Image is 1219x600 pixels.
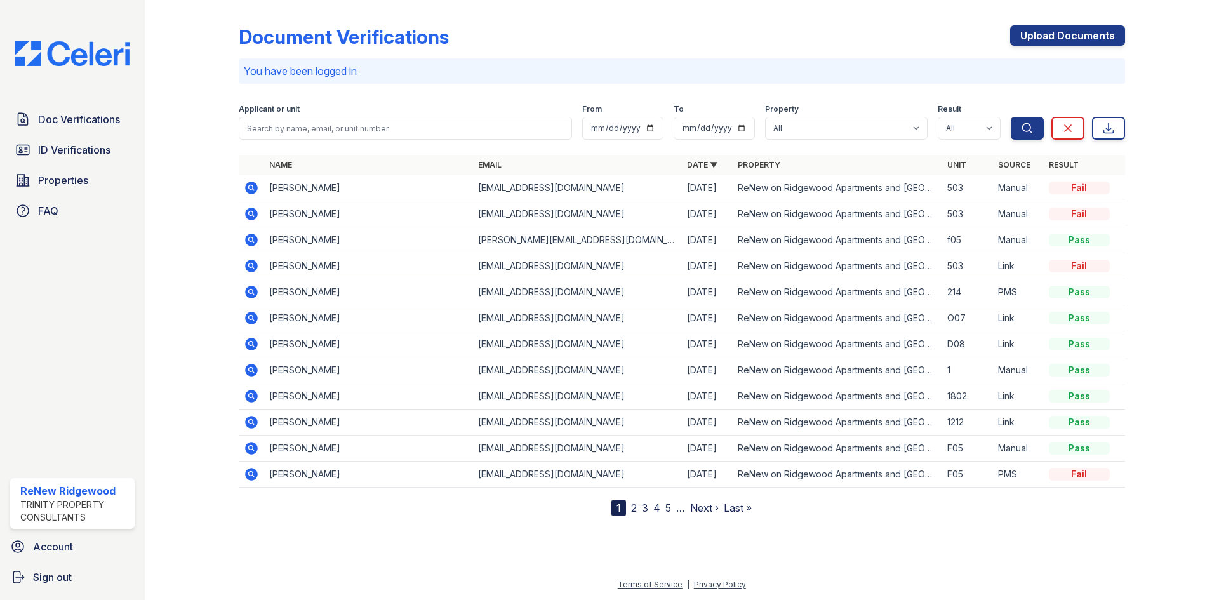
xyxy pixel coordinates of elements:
div: Fail [1049,208,1110,220]
div: Document Verifications [239,25,449,48]
a: Privacy Policy [694,580,746,589]
td: [PERSON_NAME] [264,357,473,383]
td: [EMAIL_ADDRESS][DOMAIN_NAME] [473,201,682,227]
span: ID Verifications [38,142,110,157]
a: FAQ [10,198,135,223]
a: Next › [690,502,719,514]
td: ReNew on Ridgewood Apartments and [GEOGRAPHIC_DATA] [733,410,942,436]
td: [DATE] [682,279,733,305]
td: [DATE] [682,357,733,383]
td: 1212 [942,410,993,436]
a: 2 [631,502,637,514]
label: Property [765,104,799,114]
div: Fail [1049,468,1110,481]
td: 503 [942,201,993,227]
div: Pass [1049,416,1110,429]
span: Sign out [33,570,72,585]
td: [PERSON_NAME] [264,201,473,227]
td: ReNew on Ridgewood Apartments and [GEOGRAPHIC_DATA] [733,305,942,331]
td: O07 [942,305,993,331]
td: [EMAIL_ADDRESS][DOMAIN_NAME] [473,462,682,488]
a: Doc Verifications [10,107,135,132]
td: [EMAIL_ADDRESS][DOMAIN_NAME] [473,175,682,201]
a: 5 [665,502,671,514]
a: ID Verifications [10,137,135,163]
a: 3 [642,502,648,514]
td: ReNew on Ridgewood Apartments and [GEOGRAPHIC_DATA] [733,253,942,279]
a: Account [5,534,140,559]
div: Pass [1049,442,1110,455]
a: Property [738,160,780,170]
td: [EMAIL_ADDRESS][DOMAIN_NAME] [473,383,682,410]
td: Link [993,383,1044,410]
span: … [676,500,685,516]
span: Properties [38,173,88,188]
a: Name [269,160,292,170]
td: ReNew on Ridgewood Apartments and [GEOGRAPHIC_DATA] [733,462,942,488]
td: [EMAIL_ADDRESS][DOMAIN_NAME] [473,305,682,331]
td: Link [993,253,1044,279]
td: 1 [942,357,993,383]
td: [PERSON_NAME] [264,305,473,331]
td: [PERSON_NAME] [264,436,473,462]
div: Pass [1049,364,1110,377]
td: F05 [942,436,993,462]
td: [DATE] [682,227,733,253]
td: [EMAIL_ADDRESS][DOMAIN_NAME] [473,279,682,305]
label: Result [938,104,961,114]
td: f05 [942,227,993,253]
label: From [582,104,602,114]
div: Pass [1049,286,1110,298]
td: Manual [993,201,1044,227]
td: ReNew on Ridgewood Apartments and [GEOGRAPHIC_DATA] [733,201,942,227]
td: 214 [942,279,993,305]
td: [DATE] [682,305,733,331]
td: Manual [993,175,1044,201]
td: PMS [993,462,1044,488]
span: Account [33,539,73,554]
td: [PERSON_NAME][EMAIL_ADDRESS][DOMAIN_NAME] [473,227,682,253]
a: Email [478,160,502,170]
div: Pass [1049,338,1110,350]
td: 503 [942,253,993,279]
td: D08 [942,331,993,357]
td: [DATE] [682,331,733,357]
button: Sign out [5,564,140,590]
a: Unit [947,160,966,170]
td: ReNew on Ridgewood Apartments and [GEOGRAPHIC_DATA] [733,436,942,462]
label: Applicant or unit [239,104,300,114]
input: Search by name, email, or unit number [239,117,572,140]
td: [EMAIL_ADDRESS][DOMAIN_NAME] [473,410,682,436]
p: You have been logged in [244,63,1120,79]
a: Source [998,160,1030,170]
td: [EMAIL_ADDRESS][DOMAIN_NAME] [473,253,682,279]
td: Link [993,305,1044,331]
td: [DATE] [682,175,733,201]
div: Fail [1049,182,1110,194]
a: Last » [724,502,752,514]
td: Link [993,410,1044,436]
td: [DATE] [682,383,733,410]
a: Result [1049,160,1079,170]
td: [EMAIL_ADDRESS][DOMAIN_NAME] [473,436,682,462]
div: Fail [1049,260,1110,272]
td: ReNew on Ridgewood Apartments and [GEOGRAPHIC_DATA] [733,227,942,253]
td: [EMAIL_ADDRESS][DOMAIN_NAME] [473,331,682,357]
td: [PERSON_NAME] [264,227,473,253]
td: Manual [993,357,1044,383]
a: Date ▼ [687,160,717,170]
td: ReNew on Ridgewood Apartments and [GEOGRAPHIC_DATA] [733,175,942,201]
div: 1 [611,500,626,516]
label: To [674,104,684,114]
div: | [687,580,689,589]
td: [EMAIL_ADDRESS][DOMAIN_NAME] [473,357,682,383]
td: [PERSON_NAME] [264,331,473,357]
div: Pass [1049,234,1110,246]
td: [DATE] [682,436,733,462]
td: [DATE] [682,201,733,227]
td: ReNew on Ridgewood Apartments and [GEOGRAPHIC_DATA] [733,279,942,305]
td: [PERSON_NAME] [264,462,473,488]
img: CE_Logo_Blue-a8612792a0a2168367f1c8372b55b34899dd931a85d93a1a3d3e32e68fde9ad4.png [5,41,140,66]
td: [DATE] [682,410,733,436]
td: ReNew on Ridgewood Apartments and [GEOGRAPHIC_DATA] [733,383,942,410]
